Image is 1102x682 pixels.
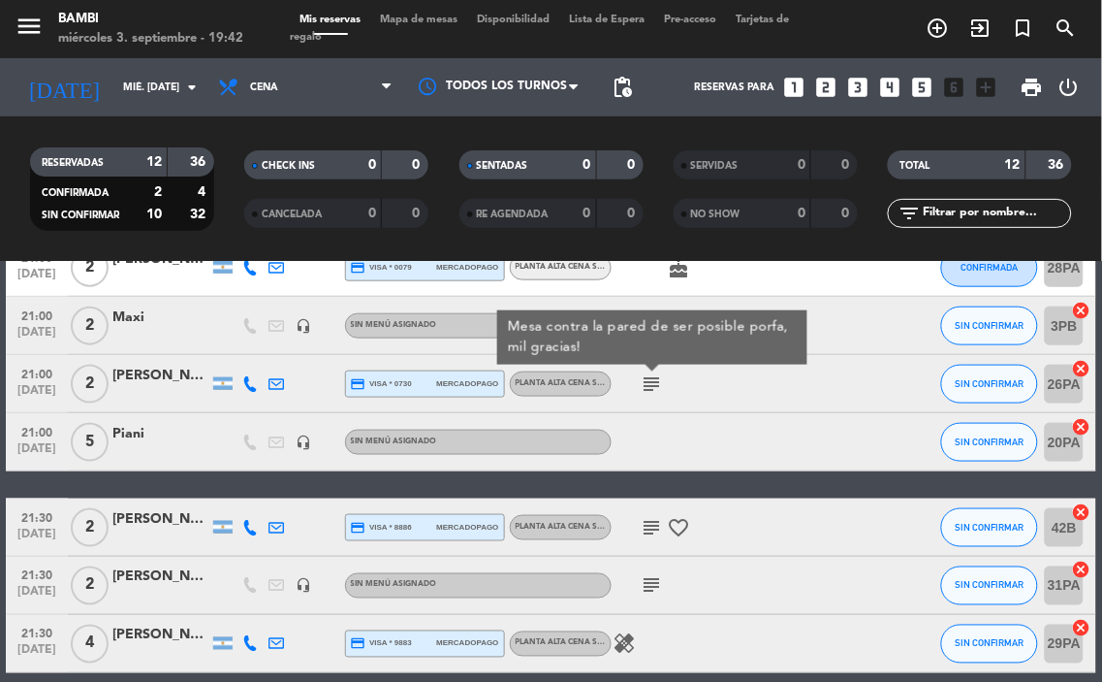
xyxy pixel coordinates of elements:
[71,248,109,287] span: 2
[413,158,425,172] strong: 0
[112,307,209,329] div: Maxi
[668,256,691,279] i: cake
[516,263,618,271] span: PLANTA ALTA CENA SHOW
[250,81,278,93] span: Cena
[941,307,1038,345] button: SIN CONFIRMAR
[899,161,929,171] span: TOTAL
[897,202,921,225] i: filter_list
[611,76,634,99] span: pending_actions
[1071,561,1090,580] i: cancel
[1051,58,1087,116] div: LOG OUT
[58,10,243,29] div: BAMBI
[956,437,1024,447] span: SIN CONFIRMAR
[198,185,209,199] strong: 4
[841,207,853,220] strong: 0
[973,75,998,100] i: add_box
[627,207,639,220] strong: 0
[477,210,549,219] span: RE AGENDADA
[1071,359,1090,378] i: cancel
[1071,301,1090,320] i: cancel
[941,508,1038,547] button: SIN CONFIRMAR
[13,268,61,290] span: [DATE]
[351,636,366,652] i: credit_card
[516,523,618,531] span: PLANTA ALTA CENA SHOW
[58,29,243,49] div: miércoles 3. septiembre - 19:42
[146,155,162,169] strong: 12
[351,321,437,329] span: Sin menú asignado
[297,578,312,594] i: headset_mic
[507,317,797,358] div: Mesa contra la pared de ser posible porfa, mil gracias!
[1071,417,1090,437] i: cancel
[1071,619,1090,638] i: cancel
[941,75,966,100] i: looks_6
[941,365,1038,404] button: SIN CONFIRMAR
[13,528,61,550] span: [DATE]
[956,320,1024,331] span: SIN CONFIRMAR
[1071,503,1090,522] i: cancel
[956,378,1024,389] span: SIN CONFIRMAR
[370,15,467,25] span: Mapa de mesas
[71,625,109,664] span: 4
[13,442,61,465] span: [DATE]
[436,637,498,650] span: mercadopago
[641,574,664,598] i: subject
[13,326,61,348] span: [DATE]
[813,75,838,100] i: looks_two
[436,261,498,274] span: mercadopago
[290,15,370,25] span: Mis reservas
[516,379,618,387] span: PLANTA ALTA CENA SHOW
[798,158,805,172] strong: 0
[583,207,591,220] strong: 0
[941,423,1038,462] button: SIN CONFIRMAR
[641,373,664,396] i: subject
[13,564,61,586] span: 21:30
[297,318,312,334] i: headset_mic
[112,625,209,647] div: [PERSON_NAME]
[13,644,61,666] span: [DATE]
[42,211,119,220] span: SIN CONFIRMAR
[516,639,618,647] span: PLANTA ALTA CENA SHOW
[477,161,528,171] span: SENTADAS
[13,622,61,644] span: 21:30
[15,67,113,109] i: [DATE]
[1055,16,1078,40] i: search
[262,210,322,219] span: CANCELADA
[1049,158,1068,172] strong: 36
[956,638,1024,649] span: SIN CONFIRMAR
[436,521,498,534] span: mercadopago
[190,155,209,169] strong: 36
[614,633,637,656] i: healing
[180,76,204,99] i: arrow_drop_down
[413,207,425,220] strong: 0
[969,16,992,40] i: exit_to_app
[13,384,61,406] span: [DATE]
[13,586,61,608] span: [DATE]
[368,158,376,172] strong: 0
[956,522,1024,533] span: SIN CONFIRMAR
[961,262,1019,273] span: CONFIRMADA
[351,260,366,276] i: credit_card
[13,362,61,384] span: 21:00
[13,304,61,326] span: 21:00
[583,158,591,172] strong: 0
[956,580,1024,591] span: SIN CONFIRMAR
[1005,158,1021,172] strong: 12
[112,423,209,445] div: Piani
[877,75,902,100] i: looks_4
[1012,16,1035,40] i: turned_in_not
[71,567,109,605] span: 2
[190,208,209,221] strong: 32
[13,420,61,442] span: 21:00
[921,203,1071,224] input: Filtrar por nombre...
[15,12,44,48] button: menu
[154,185,162,199] strong: 2
[351,636,412,652] span: visa * 9883
[909,75,934,100] i: looks_5
[941,625,1038,664] button: SIN CONFIRMAR
[1020,76,1043,99] span: print
[351,438,437,445] span: Sin menú asignado
[691,161,739,171] span: SERVIDAS
[941,248,1038,287] button: CONFIRMADA
[71,508,109,547] span: 2
[941,567,1038,605] button: SIN CONFIRMAR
